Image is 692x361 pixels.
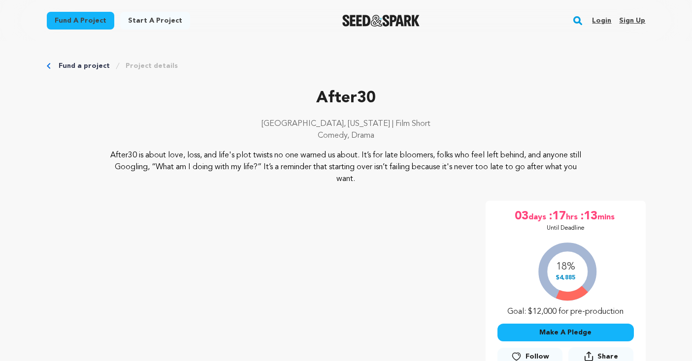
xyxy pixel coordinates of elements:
[47,12,114,30] a: Fund a project
[47,118,646,130] p: [GEOGRAPHIC_DATA], [US_STATE] | Film Short
[120,12,190,30] a: Start a project
[548,209,566,224] span: :17
[59,61,110,71] a: Fund a project
[126,61,178,71] a: Project details
[47,87,646,110] p: After30
[47,130,646,142] p: Comedy, Drama
[528,209,548,224] span: days
[566,209,580,224] span: hrs
[580,209,597,224] span: :13
[592,13,611,29] a: Login
[515,209,528,224] span: 03
[342,15,420,27] img: Seed&Spark Logo Dark Mode
[106,150,586,185] p: After30 is about love, loss, and life's plot twists no one warned us about. It’s for late bloomer...
[497,324,634,341] button: Make A Pledge
[597,209,617,224] span: mins
[47,61,646,71] div: Breadcrumb
[342,15,420,27] a: Seed&Spark Homepage
[619,13,645,29] a: Sign up
[547,224,585,232] p: Until Deadline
